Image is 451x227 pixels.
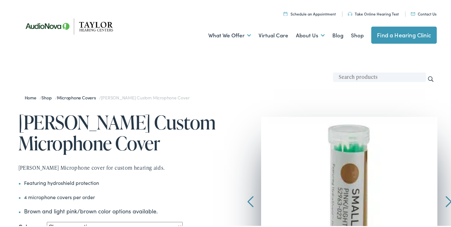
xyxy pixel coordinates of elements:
[296,22,325,46] a: About Us
[101,93,189,99] span: [PERSON_NAME] Custom Microphone Cover
[284,10,287,15] img: utility icon
[371,25,437,42] a: Find a Hearing Clinic
[42,93,55,99] a: Shop
[18,205,228,214] li: Brown and light pink/brown color options available.
[25,93,190,99] span: / / /
[18,163,165,170] span: [PERSON_NAME] Microphone cover for custom hearing aids.
[25,93,40,99] a: Home
[57,93,99,99] a: Microphone Covers
[333,71,426,81] input: Search products
[351,22,364,46] a: Shop
[411,11,415,14] img: utility icon
[18,110,228,152] h1: [PERSON_NAME] Custom Microphone Cover
[427,74,434,81] input: Search
[208,22,251,46] a: What We Offer
[332,22,343,46] a: Blog
[284,10,336,15] a: Schedule an Appointment
[348,11,352,15] img: utility icon
[24,192,95,199] span: 4 microphone covers per order
[259,22,288,46] a: Virtual Care
[411,10,436,15] a: Contact Us
[348,10,399,15] a: Take Online Hearing Test
[24,178,99,185] span: Featuring hydroshield protection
